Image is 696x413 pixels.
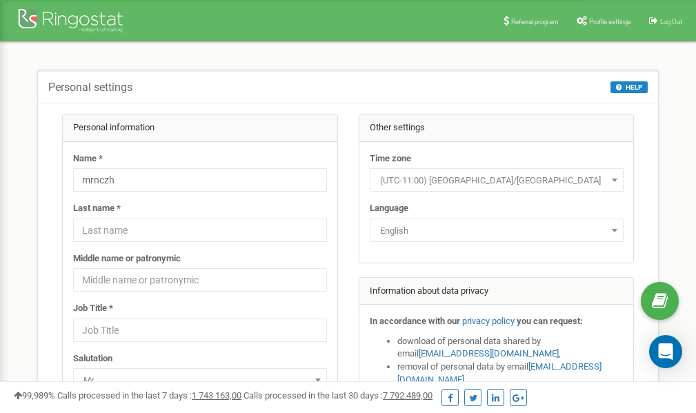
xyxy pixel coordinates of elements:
input: Job Title [73,319,327,342]
u: 7 792 489,00 [383,390,432,401]
label: Language [370,202,408,215]
label: Last name * [73,202,121,215]
input: Last name [73,219,327,242]
div: Other settings [359,114,634,142]
div: Information about data privacy [359,278,634,305]
label: Middle name or patronymic [73,252,181,265]
span: (UTC-11:00) Pacific/Midway [370,168,624,192]
h5: Personal settings [48,81,132,94]
label: Salutation [73,352,112,365]
div: Open Intercom Messenger [649,335,682,368]
span: Profile settings [589,18,631,26]
span: Log Out [660,18,682,26]
span: Mr. [73,368,327,392]
a: [EMAIL_ADDRESS][DOMAIN_NAME] [419,348,559,359]
span: English [375,221,619,241]
span: 99,989% [14,390,55,401]
label: Name * [73,152,103,165]
span: Calls processed in the last 30 days : [243,390,432,401]
strong: In accordance with our [370,316,460,326]
strong: you can request: [517,316,583,326]
li: download of personal data shared by email , [397,335,624,361]
span: Mr. [78,371,322,390]
button: HELP [610,81,648,93]
input: Middle name or patronymic [73,268,327,292]
span: Referral program [511,18,559,26]
li: removal of personal data by email , [397,361,624,386]
div: Personal information [63,114,337,142]
label: Job Title * [73,302,113,315]
u: 1 743 163,00 [192,390,241,401]
span: (UTC-11:00) Pacific/Midway [375,171,619,190]
a: privacy policy [462,316,515,326]
span: English [370,219,624,242]
label: Time zone [370,152,411,165]
span: Calls processed in the last 7 days : [57,390,241,401]
input: Name [73,168,327,192]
